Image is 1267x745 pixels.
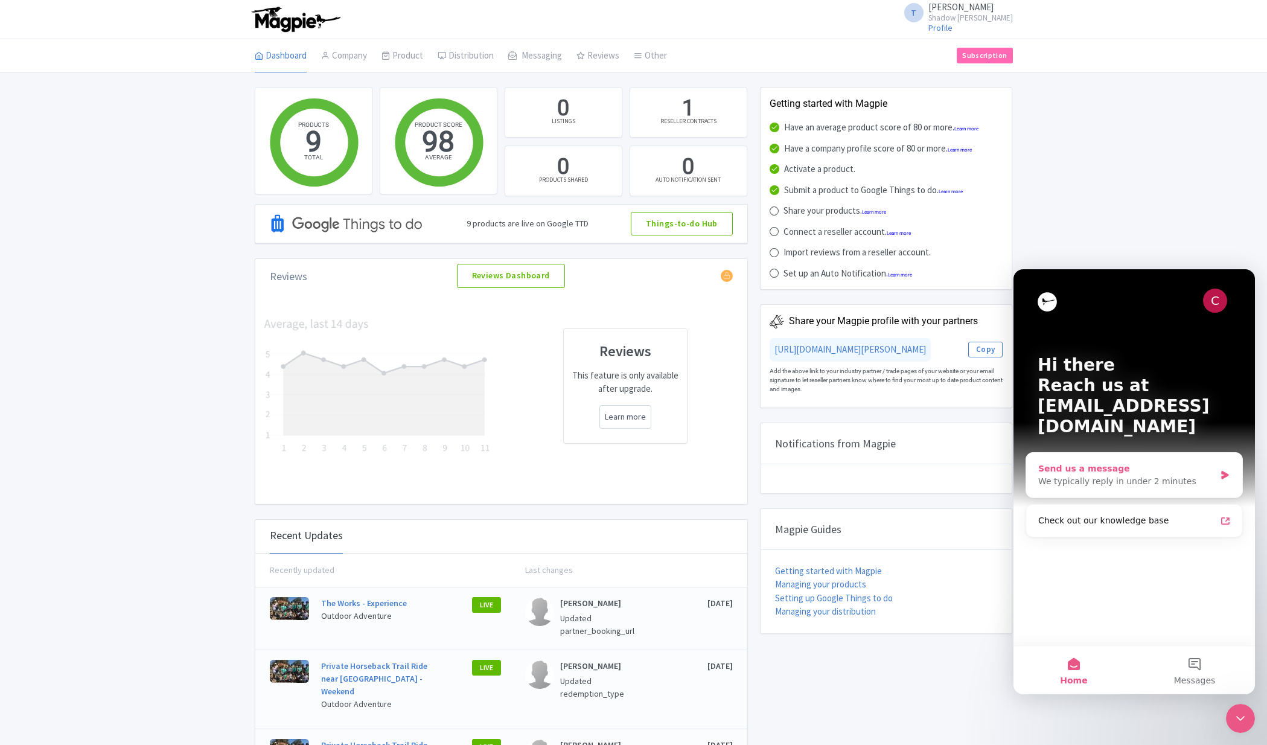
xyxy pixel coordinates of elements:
a: Learn more [954,126,978,132]
div: AUTO NOTIFICATION SENT [656,175,721,184]
a: Setting up Google Things to do [775,592,893,604]
img: imgi_2_859ad4_d2214d834f4c406685b09b66c4b1cf13_mv2_lovyk8.jpg [270,597,309,620]
a: Dashboard [255,39,307,73]
div: Magpie Guides [761,509,1012,550]
div: Import reviews from a reseller account. [783,246,931,260]
a: [URL][DOMAIN_NAME][PERSON_NAME] [774,344,926,355]
a: Managing your distribution [775,606,876,617]
div: Share your Magpie profile with your partners [789,314,978,328]
div: 0 [557,152,569,182]
img: contact-b11cc6e953956a0c50a2f97983291f06.png [525,597,554,626]
p: Updated redemption_type [560,675,656,700]
div: Activate a product. [784,162,855,176]
div: Set up an Auto Notification. [783,267,912,281]
a: Company [321,39,367,73]
a: Learn more [939,189,963,194]
div: 1 [682,94,694,124]
a: Learn more [888,272,912,278]
a: Learn more [605,411,646,423]
div: Recent Updates [270,517,343,554]
div: [DATE] [656,660,733,719]
div: Recently updated [270,564,502,577]
img: imgi_2_859ad4_d2214d834f4c406685b09b66c4b1cf13_mv2_lovyk8.jpg [270,660,309,683]
a: Other [634,39,667,73]
a: Product [381,39,423,73]
a: Getting started with Magpie [775,565,882,577]
a: Messaging [508,39,562,73]
a: Private Horseback Trail Ride near [GEOGRAPHIC_DATA] - Weekend [321,660,427,697]
div: Connect a reseller account. [783,225,911,239]
a: 0 PRODUCTS SHARED [505,145,622,196]
p: Outdoor Adventure [321,610,438,622]
a: The Works - Experience [321,598,407,609]
div: Have a company profile score of 80 or more. [784,142,972,156]
div: 0 [682,152,694,182]
img: Google TTD [270,198,424,249]
div: Have an average product score of 80 or more. [784,121,978,135]
p: [PERSON_NAME] [560,597,656,610]
div: Reviews [270,268,307,284]
img: chart-62242baa53ac9495a133cd79f73327f1.png [260,317,494,455]
iframe: Intercom live chat [1226,704,1255,733]
div: 9 products are live on Google TTD [467,217,589,230]
div: PRODUCTS SHARED [539,175,588,184]
p: This feature is only available after upgrade. [571,369,680,396]
a: Reviews [576,39,619,73]
a: 1 RESELLER CONTRACTS [630,87,747,138]
a: Profile [928,22,953,33]
a: 0 AUTO NOTIFICATION SENT [630,145,747,196]
img: contact-b11cc6e953956a0c50a2f97983291f06.png [525,660,554,689]
button: Copy [968,342,1003,357]
div: Getting started with Magpie [770,97,1003,111]
div: Add the above link to your industry partner / trade pages of your website or your email signature... [770,362,1003,398]
small: Shadow [PERSON_NAME] [928,14,1013,22]
div: Submit a product to Google Things to do. [784,184,963,197]
p: Outdoor Adventure [321,698,438,711]
p: Updated partner_booking_url [560,612,656,638]
a: Learn more [862,209,886,215]
div: RESELLER CONTRACTS [660,117,716,126]
h3: Reviews [571,344,680,359]
div: Last changes [501,564,733,577]
a: T [PERSON_NAME] Shadow [PERSON_NAME] [897,2,1013,22]
a: 0 LISTINGS [505,87,622,138]
span: T [904,3,924,22]
a: Things-to-do Hub [631,212,733,236]
iframe: Intercom live chat [1013,269,1255,694]
div: Share your products. [783,204,886,218]
div: [DATE] [656,597,733,640]
span: [PERSON_NAME] [928,1,994,13]
div: LISTINGS [552,117,575,126]
a: Managing your products [775,578,866,590]
p: [PERSON_NAME] [560,660,656,673]
a: Learn more [948,147,972,153]
a: Distribution [438,39,494,73]
div: Notifications from Magpie [761,423,1012,464]
a: Subscription [957,48,1012,63]
img: logo-ab69f6fb50320c5b225c76a69d11143b.png [249,6,342,33]
a: Reviews Dashboard [457,264,565,288]
a: Learn more [887,231,911,236]
div: 0 [557,94,569,124]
